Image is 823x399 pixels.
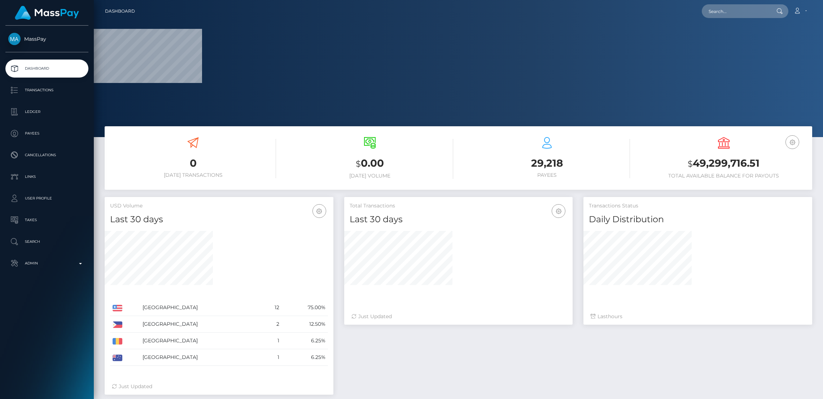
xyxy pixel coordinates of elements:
p: Cancellations [8,150,86,161]
h5: Total Transactions [350,202,568,210]
small: $ [688,159,693,169]
a: Links [5,168,88,186]
div: Just Updated [351,313,566,320]
td: 12 [262,299,282,316]
h6: [DATE] Volume [287,173,453,179]
img: PH.png [113,321,122,328]
a: Payees [5,124,88,142]
img: AU.png [113,355,122,361]
td: [GEOGRAPHIC_DATA] [140,349,262,366]
p: Dashboard [8,63,86,74]
p: Payees [8,128,86,139]
input: Search... [702,4,770,18]
p: Admin [8,258,86,269]
h4: Last 30 days [350,213,568,226]
a: Dashboard [5,60,88,78]
a: User Profile [5,189,88,207]
a: Cancellations [5,146,88,164]
div: Just Updated [112,383,326,390]
td: 6.25% [282,349,328,366]
h3: 0.00 [287,156,453,171]
h4: Daily Distribution [589,213,807,226]
a: Admin [5,254,88,272]
h3: 49,299,716.51 [641,156,807,171]
img: RO.png [113,338,122,345]
h3: 0 [110,156,276,170]
small: $ [356,159,361,169]
a: Search [5,233,88,251]
td: 6.25% [282,333,328,349]
td: [GEOGRAPHIC_DATA] [140,333,262,349]
a: Ledger [5,103,88,121]
h6: [DATE] Transactions [110,172,276,178]
td: 2 [262,316,282,333]
div: Last hours [591,313,805,320]
img: US.png [113,305,122,311]
h5: USD Volume [110,202,328,210]
h6: Total Available Balance for Payouts [641,173,807,179]
p: Search [8,236,86,247]
p: Ledger [8,106,86,117]
h6: Payees [464,172,630,178]
p: Transactions [8,85,86,96]
p: Taxes [8,215,86,225]
td: 1 [262,333,282,349]
a: Dashboard [105,4,135,19]
p: User Profile [8,193,86,204]
td: [GEOGRAPHIC_DATA] [140,316,262,333]
td: 12.50% [282,316,328,333]
td: 1 [262,349,282,366]
h4: Last 30 days [110,213,328,226]
td: [GEOGRAPHIC_DATA] [140,299,262,316]
td: 75.00% [282,299,328,316]
span: MassPay [5,36,88,42]
a: Taxes [5,211,88,229]
a: Transactions [5,81,88,99]
img: MassPay Logo [15,6,79,20]
img: MassPay [8,33,21,45]
p: Links [8,171,86,182]
h3: 29,218 [464,156,630,170]
h5: Transactions Status [589,202,807,210]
